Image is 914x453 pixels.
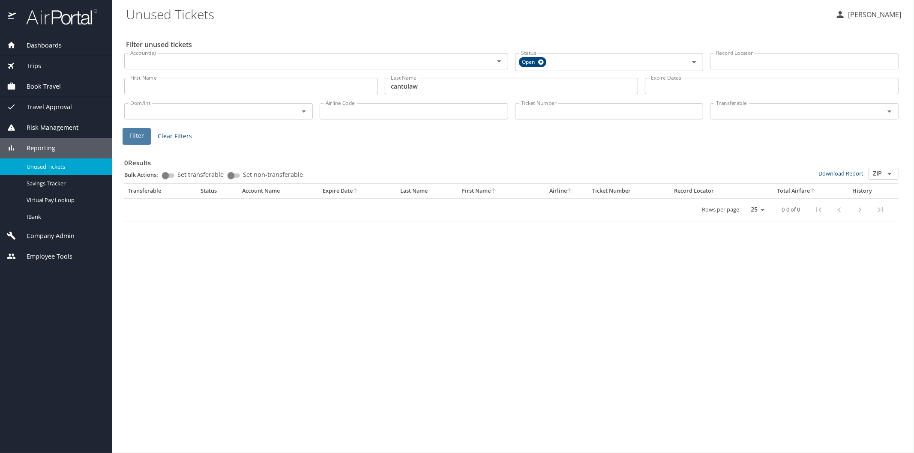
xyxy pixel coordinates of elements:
span: Set non-transferable [243,172,303,178]
span: Virtual Pay Lookup [27,196,102,204]
span: Travel Approval [16,102,72,112]
th: First Name [459,184,534,198]
th: Airline [534,184,589,198]
table: custom pagination table [124,184,899,221]
button: sort [353,188,359,194]
button: Clear Filters [154,128,195,144]
div: Transferable [128,187,194,195]
span: Risk Management [16,123,78,132]
p: Rows per page: [702,207,740,212]
button: sort [810,188,816,194]
div: Open [519,57,546,67]
h2: Filter unused tickets [126,38,900,51]
span: Company Admin [16,231,75,241]
span: Open [519,58,540,67]
button: Open [884,168,896,180]
span: Set transferable [177,172,224,178]
button: sort [491,188,497,194]
select: rows per page [744,203,768,216]
span: Dashboards [16,41,62,50]
button: Open [298,105,310,117]
button: Filter [123,128,151,145]
th: Record Locator [671,184,755,198]
button: sort [567,188,573,194]
span: Unused Tickets [27,163,102,171]
th: Total Airfare [755,184,838,198]
span: Employee Tools [16,252,72,261]
h3: 0 Results [124,153,899,168]
button: Open [688,56,700,68]
span: Clear Filters [158,131,192,142]
h1: Unused Tickets [126,1,828,27]
p: [PERSON_NAME] [845,9,901,20]
a: Download Report [818,170,863,177]
button: [PERSON_NAME] [832,7,905,22]
button: Open [493,55,505,67]
span: Trips [16,61,41,71]
span: Book Travel [16,82,61,91]
th: Ticket Number [589,184,671,198]
span: IBank [27,213,102,221]
img: icon-airportal.png [8,9,17,25]
span: Filter [129,131,144,141]
span: Reporting [16,143,55,153]
p: 0-0 of 0 [782,207,800,212]
th: History [838,184,886,198]
th: Expire Date [319,184,397,198]
th: Status [197,184,239,198]
th: Last Name [397,184,459,198]
th: Account Name [239,184,319,198]
span: Savings Tracker [27,179,102,188]
p: Bulk Actions: [124,171,165,179]
button: Open [884,105,896,117]
img: airportal-logo.png [17,9,97,25]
